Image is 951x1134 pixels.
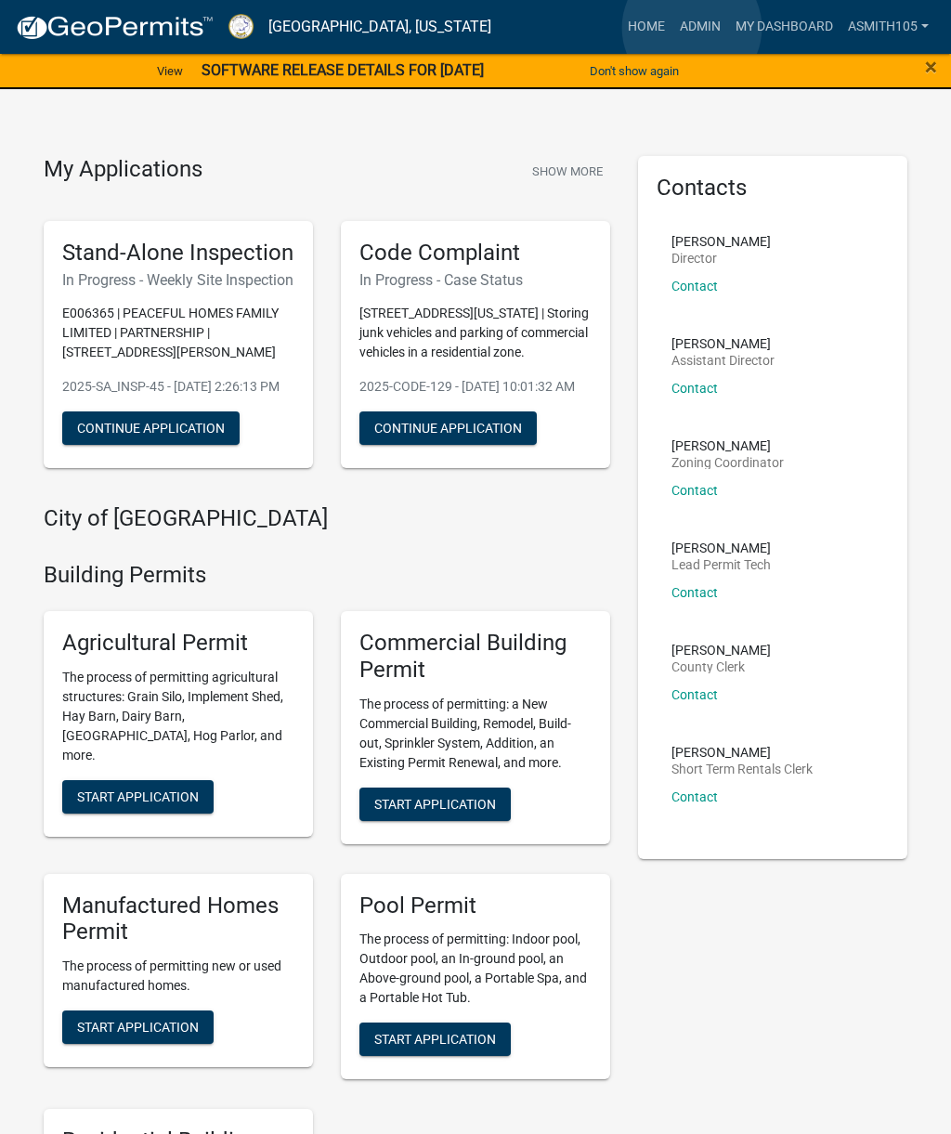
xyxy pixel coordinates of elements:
[202,61,484,79] strong: SOFTWARE RELEASE DETAILS FOR [DATE]
[359,893,592,919] h5: Pool Permit
[925,54,937,80] span: ×
[840,9,936,45] a: asmith105
[150,56,190,86] a: View
[268,11,491,43] a: [GEOGRAPHIC_DATA], [US_STATE]
[671,439,784,452] p: [PERSON_NAME]
[671,687,718,702] a: Contact
[620,9,672,45] a: Home
[671,354,775,367] p: Assistant Director
[77,1020,199,1035] span: Start Application
[671,558,771,571] p: Lead Permit Tech
[671,585,718,600] a: Contact
[359,788,511,821] button: Start Application
[228,14,254,39] img: Putnam County, Georgia
[671,644,771,657] p: [PERSON_NAME]
[62,630,294,657] h5: Agricultural Permit
[359,630,592,684] h5: Commercial Building Permit
[671,279,718,293] a: Contact
[671,337,775,350] p: [PERSON_NAME]
[62,411,240,445] button: Continue Application
[62,377,294,397] p: 2025-SA_INSP-45 - [DATE] 2:26:13 PM
[671,252,771,265] p: Director
[44,505,610,532] h4: City of [GEOGRAPHIC_DATA]
[671,235,771,248] p: [PERSON_NAME]
[44,562,610,589] h4: Building Permits
[657,175,889,202] h5: Contacts
[359,1023,511,1056] button: Start Application
[62,240,294,267] h5: Stand-Alone Inspection
[671,483,718,498] a: Contact
[671,746,813,759] p: [PERSON_NAME]
[44,156,202,184] h4: My Applications
[62,304,294,362] p: E006365 | PEACEFUL HOMES FAMILY LIMITED | PARTNERSHIP | [STREET_ADDRESS][PERSON_NAME]
[671,660,771,673] p: County Clerk
[671,763,813,776] p: Short Term Rentals Clerk
[374,796,496,811] span: Start Application
[359,271,592,289] h6: In Progress - Case Status
[359,695,592,773] p: The process of permitting: a New Commercial Building, Remodel, Build-out, Sprinkler System, Addit...
[728,9,840,45] a: My Dashboard
[62,893,294,946] h5: Manufactured Homes Permit
[582,56,686,86] button: Don't show again
[671,381,718,396] a: Contact
[62,271,294,289] h6: In Progress - Weekly Site Inspection
[359,930,592,1008] p: The process of permitting: Indoor pool, Outdoor pool, an In-ground pool, an Above-ground pool, a ...
[359,411,537,445] button: Continue Application
[672,9,728,45] a: Admin
[62,668,294,765] p: The process of permitting agricultural structures: Grain Silo, Implement Shed, Hay Barn, Dairy Ba...
[62,780,214,814] button: Start Application
[359,377,592,397] p: 2025-CODE-129 - [DATE] 10:01:32 AM
[525,156,610,187] button: Show More
[671,456,784,469] p: Zoning Coordinator
[62,1010,214,1044] button: Start Application
[62,957,294,996] p: The process of permitting new or used manufactured homes.
[925,56,937,78] button: Close
[374,1032,496,1047] span: Start Application
[671,789,718,804] a: Contact
[359,304,592,362] p: [STREET_ADDRESS][US_STATE] | Storing junk vehicles and parking of commercial vehicles in a reside...
[77,789,199,803] span: Start Application
[359,240,592,267] h5: Code Complaint
[671,541,771,554] p: [PERSON_NAME]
